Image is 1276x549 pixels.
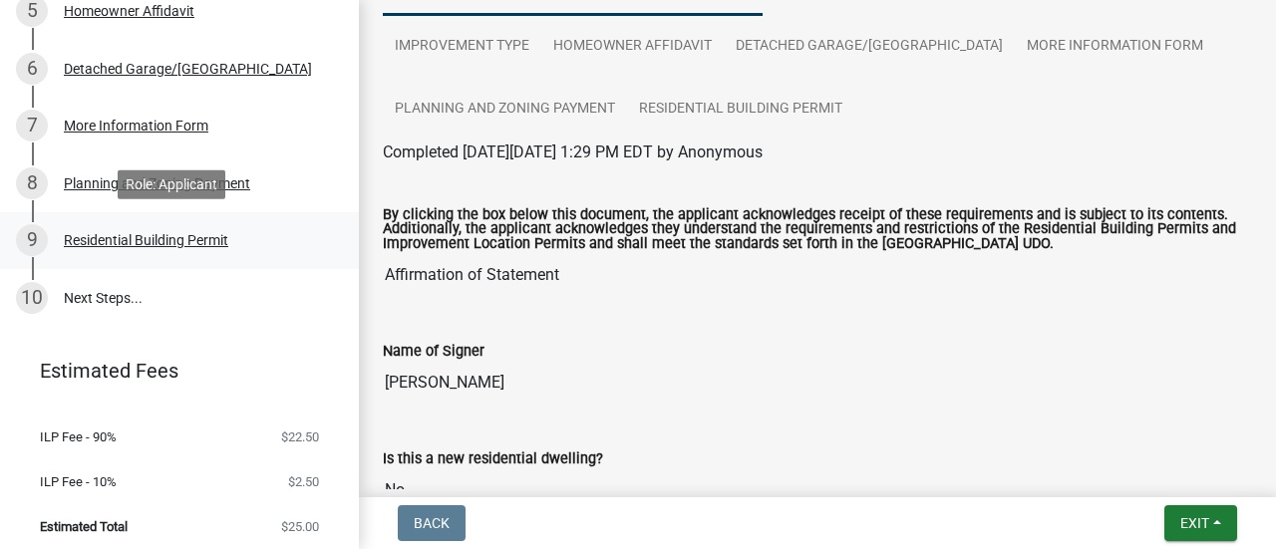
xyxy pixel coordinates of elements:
span: Estimated Total [40,520,128,533]
div: Detached Garage/[GEOGRAPHIC_DATA] [64,62,312,76]
div: More Information Form [64,119,208,133]
span: Exit [1180,515,1209,531]
button: Exit [1164,505,1237,541]
div: Planning and Zoning Payment [64,176,250,190]
a: Residential Building Permit [627,78,854,141]
a: Detached Garage/[GEOGRAPHIC_DATA] [724,15,1015,79]
button: Back [398,505,466,541]
span: Completed [DATE][DATE] 1:29 PM EDT by Anonymous [383,142,763,161]
div: 7 [16,110,48,141]
div: Homeowner Affidavit [64,4,194,18]
div: 8 [16,167,48,199]
div: Residential Building Permit [64,233,228,247]
a: More Information Form [1015,15,1215,79]
label: Name of Signer [383,345,484,359]
div: 10 [16,282,48,314]
a: Homeowner Affidavit [541,15,724,79]
label: Is this a new residential dwelling? [383,452,603,466]
span: $22.50 [281,430,319,443]
div: Role: Applicant [118,169,225,198]
a: Planning and Zoning Payment [383,78,627,141]
span: Back [414,515,450,531]
span: ILP Fee - 10% [40,475,117,488]
span: $2.50 [288,475,319,488]
div: 9 [16,224,48,256]
label: By clicking the box below this document, the applicant acknowledges receipt of these requirements... [383,208,1252,251]
span: $25.00 [281,520,319,533]
a: Estimated Fees [16,351,327,391]
span: ILP Fee - 90% [40,430,117,443]
div: 6 [16,53,48,85]
a: Improvement Type [383,15,541,79]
